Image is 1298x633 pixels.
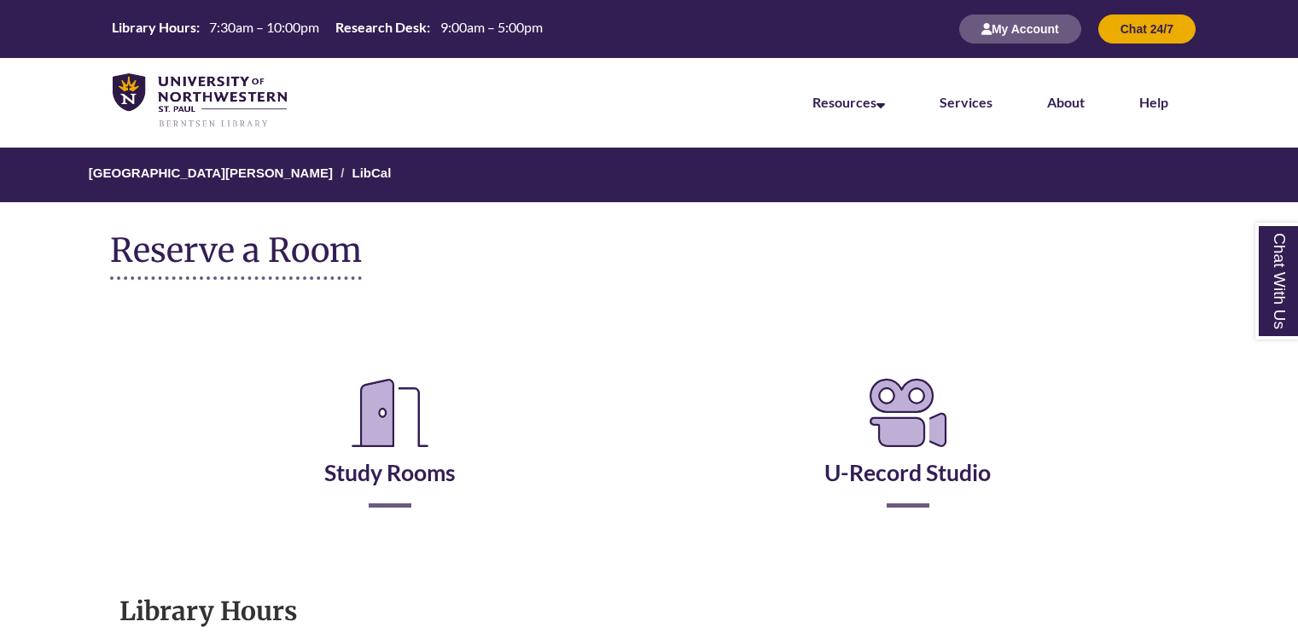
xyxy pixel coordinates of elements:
[105,18,549,40] a: Hours Today
[1098,15,1196,44] button: Chat 24/7
[352,166,391,180] a: LibCal
[1047,94,1085,110] a: About
[959,21,1081,36] a: My Account
[110,322,1188,558] div: Reserve a Room
[329,18,433,37] th: Research Desk:
[824,416,991,486] a: U-Record Studio
[105,18,202,37] th: Library Hours:
[440,19,543,35] span: 9:00am – 5:00pm
[110,232,362,280] h1: Reserve a Room
[812,94,885,110] a: Resources
[324,416,456,486] a: Study Rooms
[209,19,319,35] span: 7:30am – 10:00pm
[89,166,333,180] a: [GEOGRAPHIC_DATA][PERSON_NAME]
[940,94,992,110] a: Services
[113,73,287,129] img: UNWSP Library Logo
[959,15,1081,44] button: My Account
[1098,21,1196,36] a: Chat 24/7
[105,18,549,38] table: Hours Today
[119,595,1179,627] h1: Library Hours
[110,148,1188,202] nav: Breadcrumb
[1139,94,1168,110] a: Help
